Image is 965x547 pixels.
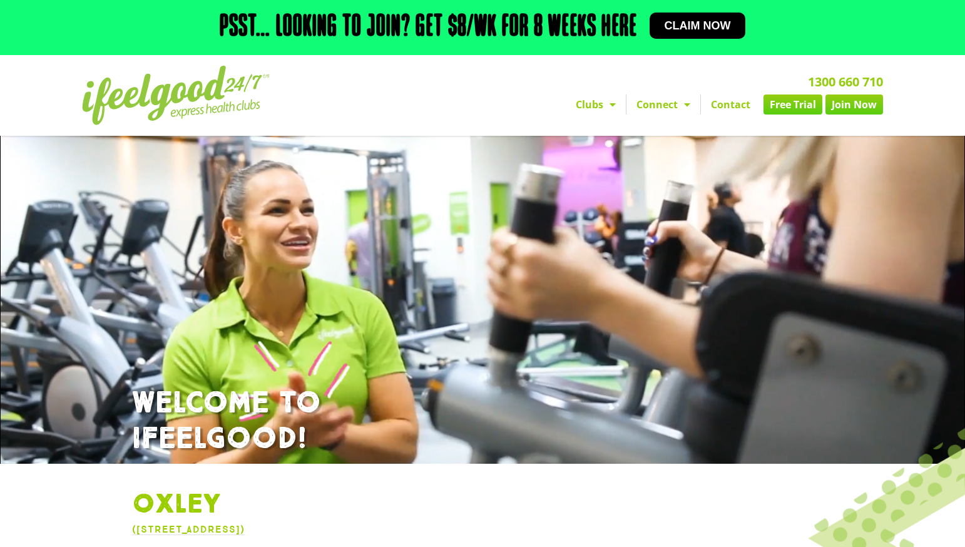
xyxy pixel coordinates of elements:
[132,386,833,458] h1: WELCOME TO IFEELGOOD!
[825,95,883,115] a: Join Now
[132,523,245,535] a: ([STREET_ADDRESS])
[220,13,637,43] h2: Psst… Looking to join? Get $8/wk for 8 weeks here
[763,95,822,115] a: Free Trial
[132,489,833,521] h1: Oxley
[626,95,700,115] a: Connect
[367,95,883,115] nav: Menu
[808,73,883,90] a: 1300 660 710
[650,13,746,39] a: Claim now
[665,20,731,31] span: Claim now
[566,95,626,115] a: Clubs
[701,95,760,115] a: Contact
